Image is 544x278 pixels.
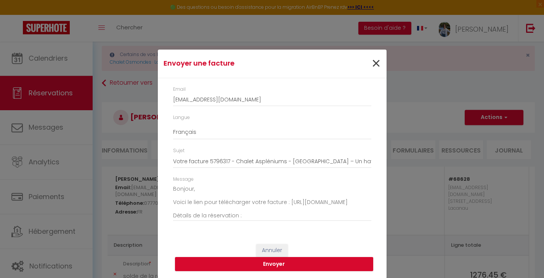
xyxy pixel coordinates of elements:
[173,176,194,183] label: Message
[371,52,381,75] span: ×
[256,244,288,257] button: Annuler
[371,56,381,72] button: Close
[164,58,305,69] h4: Envoyer une facture
[173,114,190,121] label: Langue
[173,86,186,93] label: Email
[173,147,185,154] label: Sujet
[175,257,373,272] button: Envoyer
